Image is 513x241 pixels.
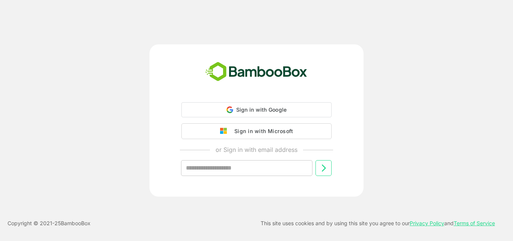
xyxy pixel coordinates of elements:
a: Privacy Policy [410,220,444,226]
img: google [220,128,231,135]
div: Sign in with Google [181,102,332,117]
div: Sign in with Microsoft [231,126,293,136]
p: This site uses cookies and by using this site you agree to our and [261,219,495,228]
img: bamboobox [201,59,311,84]
p: or Sign in with email address [216,145,297,154]
button: Sign in with Microsoft [181,123,332,139]
p: Copyright © 2021- 25 BambooBox [8,219,91,228]
a: Terms of Service [454,220,495,226]
span: Sign in with Google [236,106,287,113]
